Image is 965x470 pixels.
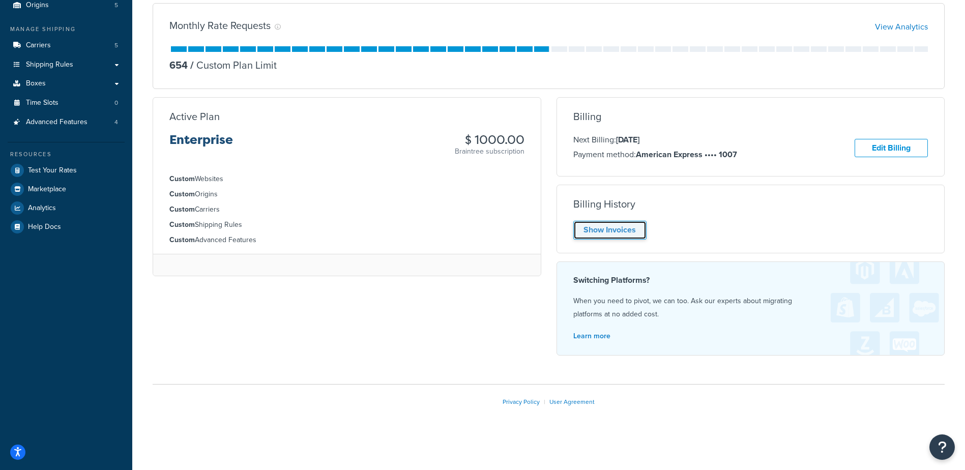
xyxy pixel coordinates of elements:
div: Manage Shipping [8,25,125,34]
a: Carriers 5 [8,36,125,55]
span: Test Your Rates [28,166,77,175]
span: Origins [26,1,49,10]
span: 5 [114,1,118,10]
a: Marketplace [8,180,125,198]
p: Braintree subscription [455,146,524,157]
p: Next Billing: [573,133,737,146]
h3: Monthly Rate Requests [169,20,271,31]
h3: Billing [573,111,601,122]
a: Edit Billing [855,139,928,158]
span: Advanced Features [26,118,87,127]
span: Time Slots [26,99,59,107]
strong: [DATE] [616,134,639,145]
strong: Custom [169,173,195,184]
h3: Active Plan [169,111,220,122]
span: / [190,57,194,73]
a: Boxes [8,74,125,93]
a: Show Invoices [573,221,647,240]
span: Carriers [26,41,51,50]
li: Origins [169,189,524,200]
span: | [544,397,545,406]
strong: American Express •••• 1007 [636,149,737,160]
span: Marketplace [28,185,66,194]
a: Learn more [573,331,610,341]
strong: Custom [169,219,195,230]
strong: Custom [169,204,195,215]
a: View Analytics [875,21,928,33]
a: Advanced Features 4 [8,113,125,132]
a: Help Docs [8,218,125,236]
p: Payment method: [573,148,737,161]
span: 4 [114,118,118,127]
h3: Billing History [573,198,635,210]
span: 0 [114,99,118,107]
a: Privacy Policy [503,397,540,406]
li: Time Slots [8,94,125,112]
a: Analytics [8,199,125,217]
li: Advanced Features [169,234,524,246]
a: Test Your Rates [8,161,125,180]
h3: Enterprise [169,133,233,155]
li: Advanced Features [8,113,125,132]
strong: Custom [169,234,195,245]
p: 654 [169,58,188,72]
h3: $ 1000.00 [455,133,524,146]
span: Shipping Rules [26,61,73,69]
span: Help Docs [28,223,61,231]
div: Resources [8,150,125,159]
p: Custom Plan Limit [188,58,277,72]
span: 5 [114,41,118,50]
span: Boxes [26,79,46,88]
a: Time Slots 0 [8,94,125,112]
strong: Custom [169,189,195,199]
li: Shipping Rules [169,219,524,230]
a: Shipping Rules [8,55,125,74]
li: Carriers [8,36,125,55]
a: User Agreement [549,397,595,406]
button: Open Resource Center [929,434,955,460]
li: Carriers [169,204,524,215]
p: When you need to pivot, we can too. Ask our experts about migrating platforms at no added cost. [573,295,928,321]
li: Websites [169,173,524,185]
span: Analytics [28,204,56,213]
h4: Switching Platforms? [573,274,928,286]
